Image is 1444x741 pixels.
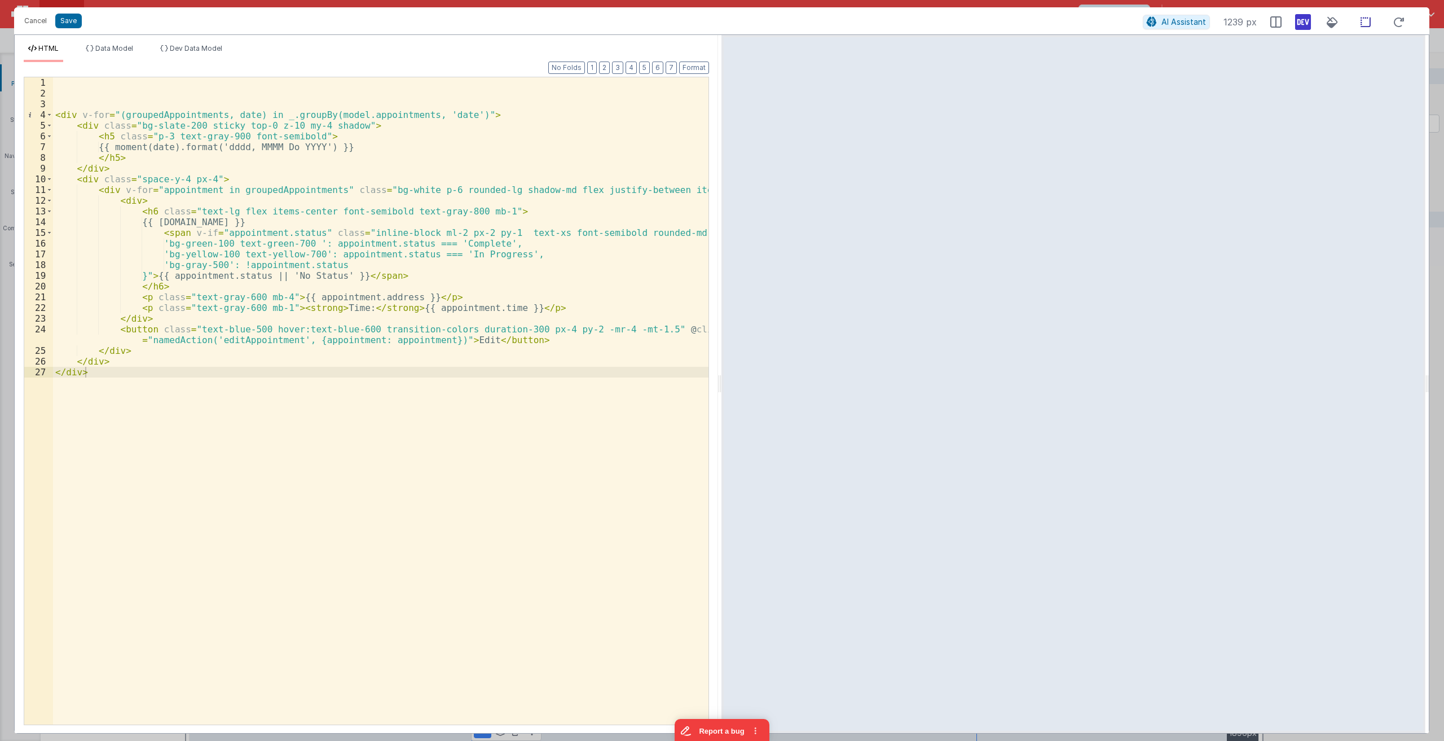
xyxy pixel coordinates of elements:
[652,62,663,74] button: 6
[24,281,53,292] div: 20
[170,44,222,52] span: Dev Data Model
[24,367,53,378] div: 27
[1143,15,1210,29] button: AI Assistant
[38,44,59,52] span: HTML
[24,77,53,88] div: 1
[24,163,53,174] div: 9
[24,227,53,238] div: 15
[24,99,53,109] div: 3
[24,206,53,217] div: 13
[95,44,133,52] span: Data Model
[24,345,53,356] div: 25
[639,62,650,74] button: 5
[24,88,53,99] div: 2
[24,152,53,163] div: 8
[24,109,53,120] div: 4
[24,217,53,227] div: 14
[587,62,597,74] button: 1
[24,185,53,195] div: 11
[24,238,53,249] div: 16
[679,62,709,74] button: Format
[24,302,53,313] div: 22
[24,270,53,281] div: 19
[24,324,53,345] div: 24
[24,313,53,324] div: 23
[626,62,637,74] button: 4
[24,356,53,367] div: 26
[24,195,53,206] div: 12
[1223,15,1257,29] span: 1239 px
[612,62,623,74] button: 3
[24,174,53,185] div: 10
[24,131,53,142] div: 6
[24,249,53,260] div: 17
[599,62,610,74] button: 2
[24,260,53,270] div: 18
[666,62,677,74] button: 7
[19,13,52,29] button: Cancel
[55,14,82,28] button: Save
[24,142,53,152] div: 7
[24,292,53,302] div: 21
[24,120,53,131] div: 5
[548,62,585,74] button: No Folds
[1161,17,1206,27] span: AI Assistant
